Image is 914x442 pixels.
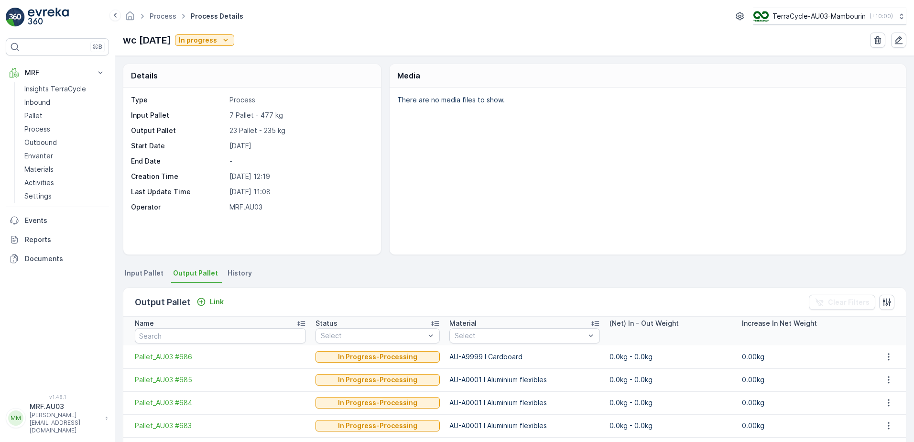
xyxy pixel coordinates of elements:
[131,172,226,181] p: Creation Time
[125,268,163,278] span: Input Pallet
[6,8,25,27] img: logo
[605,414,738,437] td: 0.0kg - 0.0kg
[150,12,176,20] a: Process
[605,368,738,391] td: 0.0kg - 0.0kg
[131,70,158,81] p: Details
[21,122,109,136] a: Process
[24,165,54,174] p: Materials
[135,352,306,362] a: Pallet_AU03 #686
[131,110,226,120] p: Input Pallet
[229,156,371,166] p: -
[229,110,371,120] p: 7 Pallet - 477 kg
[131,202,226,212] p: Operator
[338,352,417,362] p: In Progress-Processing
[397,70,420,81] p: Media
[24,111,43,121] p: Pallet
[737,345,870,368] td: 0.00kg
[737,414,870,437] td: 0.00kg
[316,374,440,386] button: In Progress-Processing
[24,124,50,134] p: Process
[8,410,23,426] div: MM
[753,8,906,25] button: TerraCycle-AU03-Mambourin(+10:00)
[338,421,417,431] p: In Progress-Processing
[21,96,109,109] a: Inbound
[24,98,50,107] p: Inbound
[131,95,226,105] p: Type
[228,268,252,278] span: History
[605,345,738,368] td: 0.0kg - 0.0kg
[24,178,54,188] p: Activities
[6,402,109,434] button: MMMRF.AU03[PERSON_NAME][EMAIL_ADDRESS][DOMAIN_NAME]
[753,11,769,22] img: image_D6FFc8H.png
[210,297,224,307] p: Link
[131,126,226,135] p: Output Pallet
[316,319,337,328] p: Status
[338,398,417,408] p: In Progress-Processing
[316,420,440,431] button: In Progress-Processing
[229,95,371,105] p: Process
[21,163,109,176] a: Materials
[93,43,102,51] p: ⌘B
[809,295,875,310] button: Clear Filters
[135,328,306,343] input: Search
[445,368,605,391] td: AU-A0001 I Aluminium flexibles
[25,235,105,244] p: Reports
[449,319,477,328] p: Material
[316,397,440,409] button: In Progress-Processing
[193,296,228,308] button: Link
[179,35,217,45] p: In progress
[737,391,870,414] td: 0.00kg
[21,189,109,203] a: Settings
[605,391,738,414] td: 0.0kg - 0.0kg
[24,151,53,161] p: Envanter
[773,11,866,21] p: TerraCycle-AU03-Mambourin
[135,421,306,431] a: Pallet_AU03 #683
[445,414,605,437] td: AU-A0001 I Aluminium flexibles
[21,82,109,96] a: Insights TerraCycle
[135,296,191,309] p: Output Pallet
[6,211,109,230] a: Events
[445,345,605,368] td: AU-A9999 I Cardboard
[131,187,226,197] p: Last Update Time
[737,368,870,391] td: 0.00kg
[229,172,371,181] p: [DATE] 12:19
[316,351,440,363] button: In Progress-Processing
[24,84,86,94] p: Insights TerraCycle
[131,141,226,151] p: Start Date
[175,34,234,46] button: In progress
[21,149,109,163] a: Envanter
[397,95,896,105] p: There are no media files to show.
[25,68,90,77] p: MRF
[870,12,893,20] p: ( +10:00 )
[30,411,100,434] p: [PERSON_NAME][EMAIL_ADDRESS][DOMAIN_NAME]
[6,63,109,82] button: MRF
[229,141,371,151] p: [DATE]
[6,394,109,400] span: v 1.48.1
[25,216,105,225] p: Events
[229,187,371,197] p: [DATE] 11:08
[6,230,109,249] a: Reports
[445,391,605,414] td: AU-A0001 I Aluminium flexibles
[455,331,585,341] p: Select
[229,202,371,212] p: MRF.AU03
[321,331,425,341] p: Select
[135,319,154,328] p: Name
[123,33,171,47] p: wc [DATE]
[21,176,109,189] a: Activities
[173,268,218,278] span: Output Pallet
[229,126,371,135] p: 23 Pallet - 235 kg
[30,402,100,411] p: MRF.AU03
[131,156,226,166] p: End Date
[25,254,105,264] p: Documents
[828,298,870,307] p: Clear Filters
[135,398,306,408] a: Pallet_AU03 #684
[21,136,109,149] a: Outbound
[24,191,52,201] p: Settings
[189,11,245,21] span: Process Details
[125,14,135,22] a: Homepage
[6,249,109,268] a: Documents
[135,375,306,385] a: Pallet_AU03 #685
